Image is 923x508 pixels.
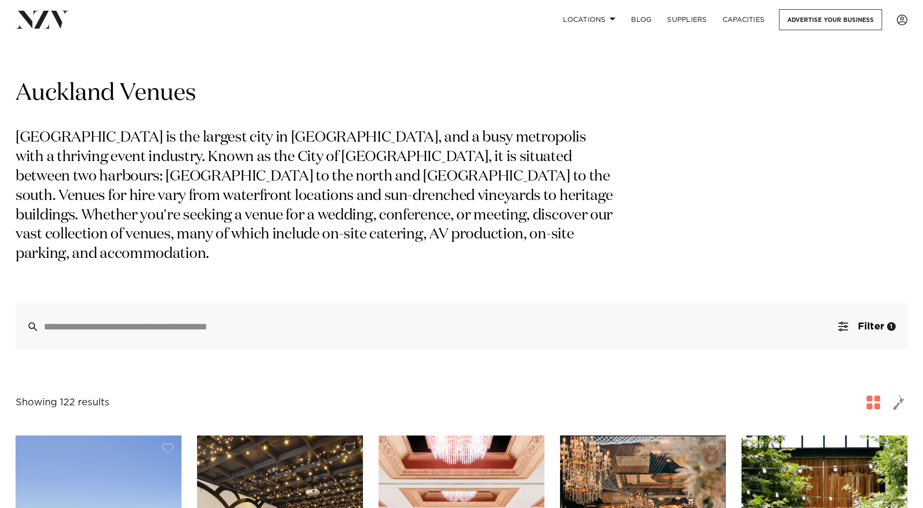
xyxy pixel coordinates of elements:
[858,322,884,331] span: Filter
[659,9,714,30] a: SUPPLIERS
[16,395,109,410] div: Showing 122 results
[16,128,617,264] p: [GEOGRAPHIC_DATA] is the largest city in [GEOGRAPHIC_DATA], and a busy metropolis with a thriving...
[887,322,896,331] div: 1
[623,9,659,30] a: BLOG
[16,11,69,28] img: nzv-logo.png
[827,303,907,350] button: Filter1
[779,9,882,30] a: Advertise your business
[715,9,773,30] a: Capacities
[555,9,623,30] a: Locations
[16,78,907,109] h1: Auckland Venues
